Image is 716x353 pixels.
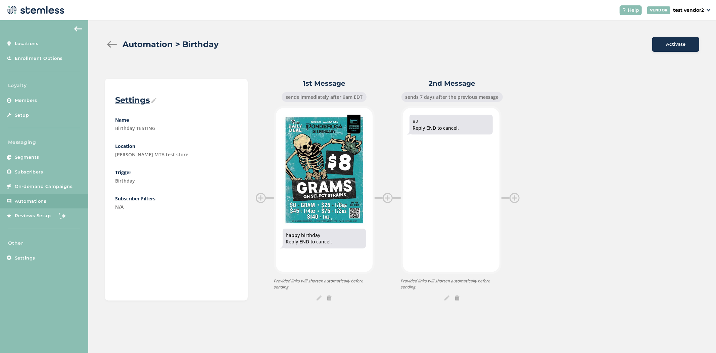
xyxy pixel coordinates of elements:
label: Birthday [115,177,237,184]
button: Activate [652,37,699,52]
span: Locations [15,40,39,47]
img: icon-pencil-2-b80368bf.svg [444,296,449,301]
img: CF48tQHz3vpt7RIjiujRK8GpW2DPk7gdckY5WH2T.jpg [283,115,366,226]
span: Settings [15,255,35,262]
label: Settings [115,95,237,106]
img: glitter-stars-b7820f95.gif [56,209,69,223]
img: icon-help-white-03924b79.svg [622,8,626,12]
div: sends immediately after 9am EDT [282,92,367,102]
p: Provided links will shorten automatically before sending. [274,278,375,290]
img: icon-trash-caa66b4b.svg [327,296,331,301]
label: Subscriber Filters [115,195,237,202]
label: Name [115,116,237,123]
span: Help [628,7,639,14]
div: VENDOR [647,6,670,14]
iframe: Chat Widget [682,321,716,353]
span: Subscribers [15,169,43,175]
img: icon-trash-caa66b4b.svg [455,296,459,301]
span: Automations [15,198,47,205]
span: On-demand Campaigns [15,183,73,190]
div: #2 Reply END to cancel. [413,118,489,131]
img: logo-dark-0685b13c.svg [5,3,64,17]
img: icon-pencil-2-b80368bf.svg [317,296,322,301]
label: N/A [115,203,237,210]
label: 2nd Message [401,79,504,88]
span: Activate [666,41,685,48]
p: test vendor2 [673,7,704,14]
img: icon_down-arrow-small-66adaf34.svg [707,9,711,11]
span: Reviews Setup [15,212,51,219]
label: 1st Message [256,79,393,88]
img: icon-arrow-back-accent-c549486e.svg [74,26,82,32]
span: Enrollment Options [15,55,63,62]
label: Birthday TESTING [115,125,237,132]
label: [PERSON_NAME] MTA test store [115,151,237,158]
label: Trigger [115,169,237,176]
div: sends 7 days after the previous message [401,92,503,102]
span: Setup [15,112,29,119]
h2: Automation > Birthday [123,38,219,50]
div: happy birthday Reply END to cancel. [286,232,363,245]
span: Members [15,97,37,104]
p: Provided links will shorten automatically before sending. [401,278,502,290]
label: Location [115,143,237,150]
img: icon-pencil-2-b80368bf.svg [151,98,156,103]
span: Segments [15,154,39,161]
